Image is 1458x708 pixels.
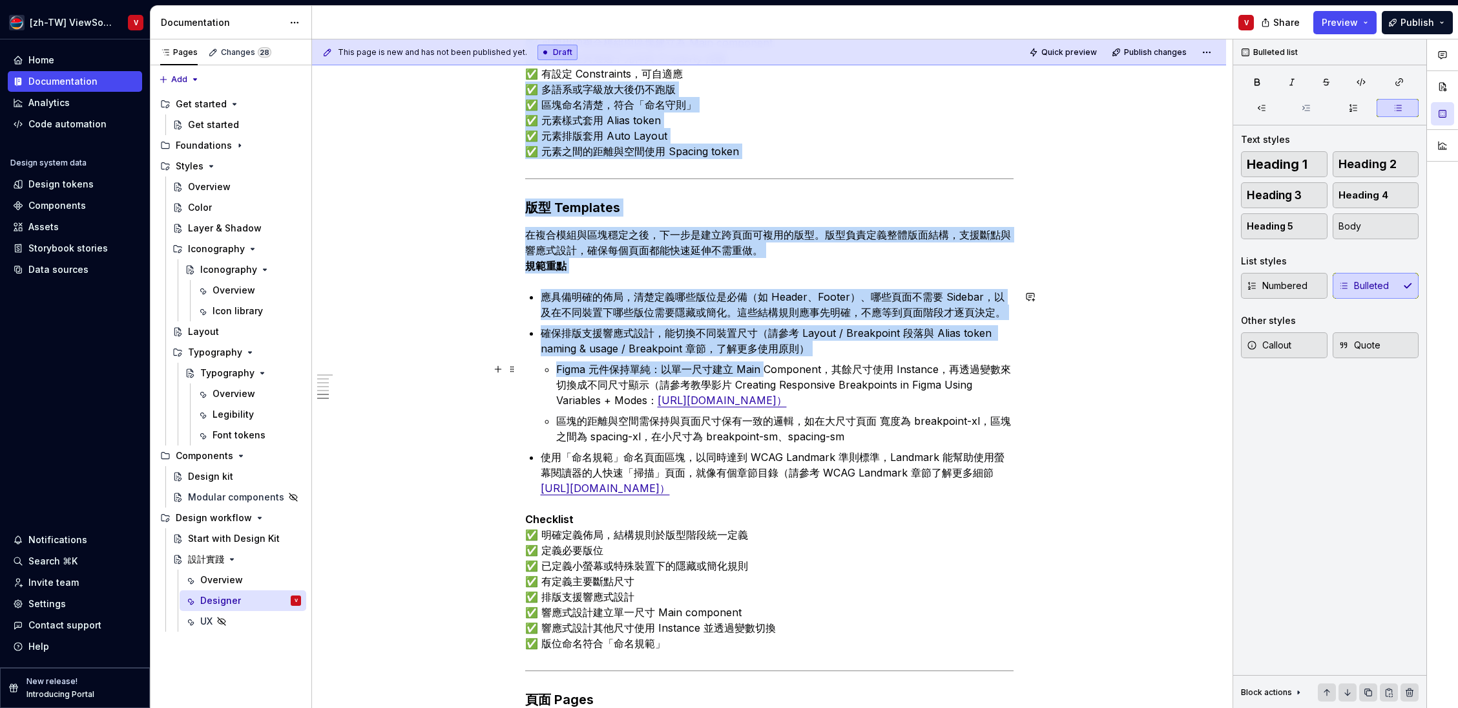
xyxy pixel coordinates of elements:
button: Publish changes [1108,43,1192,61]
div: List styles [1241,255,1287,268]
span: Heading 5 [1247,220,1293,233]
a: DesignerV [180,590,306,611]
span: Body [1338,220,1361,233]
a: UX [180,611,306,632]
a: Components [8,195,142,216]
strong: Checklist [525,513,574,526]
div: Design kit [188,470,233,483]
button: Add [155,70,203,89]
span: Heading 4 [1338,189,1388,202]
img: c932e1d8-b7d6-4eaa-9a3f-1bdf2902ae77.png [9,15,25,30]
span: Quote [1338,339,1380,352]
div: Data sources [28,263,89,276]
div: Overview [200,574,243,586]
div: Design workflow [176,511,252,524]
div: Documentation [28,75,98,88]
a: Start with Design Kit [167,528,306,549]
button: Heading 4 [1333,182,1419,208]
div: Legibility [213,408,254,421]
a: Design tokens [8,174,142,195]
div: Overview [213,387,255,400]
p: Introducing Portal [26,689,94,700]
a: [URL][DOMAIN_NAME]） [658,394,787,407]
button: Heading 1 [1241,151,1328,177]
div: Settings [28,597,66,610]
div: Iconography [200,263,257,276]
span: This page is new and has not been published yet. [338,47,527,58]
div: Contact support [28,619,101,632]
div: Layout [188,325,219,338]
div: Foundations [176,139,232,152]
span: 28 [258,47,271,58]
div: Get started [155,94,306,114]
p: 確保排版支援響應式設計，能切換不同裝置尺寸（請參考 Layout / Breakpoint 段落與 Alias token naming & usage / Breakpoint 章節，了解更多... [541,325,1014,356]
h3: 版型 Templates [525,198,1014,217]
div: Start with Design Kit [188,532,280,545]
button: Share [1255,11,1308,34]
button: Quote [1333,332,1419,358]
div: [zh-TW] ViewSonic Design System [30,16,112,29]
p: Figma 元件保持單純：以單一尺寸建立 Main Component，其餘尺寸使用 Instance，再透過變數來切換成不同尺寸顯示（請參考教學影片 Creating Responsive B... [556,361,1014,408]
span: Draft [553,47,572,58]
span: Heading 2 [1338,158,1397,171]
div: Components [155,445,306,466]
div: Icon library [213,305,263,317]
div: V [295,594,298,607]
a: Color [167,197,306,218]
div: UX [200,615,213,628]
span: Publish changes [1124,47,1187,58]
a: Legibility [192,404,306,425]
a: Storybook stories [8,238,142,259]
div: Iconography [188,242,245,255]
a: Overview [167,177,306,197]
button: Quick preview [1025,43,1103,61]
div: 設計實踐 [188,553,224,566]
p: 使用「命名規範」命名頁面區塊，以同時達到 WCAG Landmark 準則標準，Landmark 能幫助使用螢幕閱讀器的人快速「掃描」頁面，就像有個章節目錄（請參考 WCAG Landmark ... [541,449,1014,496]
a: Data sources [8,259,142,280]
div: Storybook stories [28,242,108,255]
div: Design workflow [155,508,306,528]
div: Design tokens [28,178,94,191]
div: Modular components [188,491,284,504]
div: Text styles [1241,133,1290,146]
button: Heading 3 [1241,182,1328,208]
a: Font tokens [192,425,306,445]
span: Heading 3 [1247,189,1302,202]
a: [URL][DOMAIN_NAME]） [541,482,670,495]
button: [zh-TW] ViewSonic Design SystemV [3,8,147,36]
a: Overview [180,570,306,590]
a: Layout [167,321,306,342]
div: Components [176,449,233,462]
a: Home [8,50,142,70]
a: Modular components [167,487,306,508]
button: Preview [1313,11,1377,34]
div: Styles [176,160,203,173]
a: Typography [180,363,306,383]
a: Overview [192,383,306,404]
div: Documentation [161,16,283,29]
p: New release! [26,676,78,687]
a: Analytics [8,92,142,113]
div: Overview [188,180,231,193]
button: Heading 5 [1241,213,1328,239]
a: Iconography [180,259,306,280]
div: Other styles [1241,314,1296,327]
a: Invite team [8,572,142,593]
span: Share [1273,16,1300,29]
div: Code automation [28,118,107,131]
p: 應具備明確的佈局，清楚定義哪些版位是必備（如 Header、Footer）、哪些頁面不需要 Sidebar，以及在不同裝置下哪些版位需要隱藏或簡化。這些結構規則應事先明確，不應等到頁面階段才逐頁決定。 [541,289,1014,320]
div: Changes [221,47,271,58]
div: Font tokens [213,429,266,442]
a: Get started [167,114,306,135]
a: Icon library [192,301,306,321]
div: Styles [155,156,306,177]
p: 在複合模組與區塊穩定之後，下一步是建立跨頁面可複用的版型。版型負責定義整體版面結構，支援斷點與響應式設計，確保每個頁面都能快速延伸不需重做。 [525,227,1014,274]
div: Typography [188,346,242,359]
span: Callout [1247,339,1291,352]
div: V [1244,17,1249,28]
button: Callout [1241,332,1328,358]
a: Assets [8,217,142,237]
span: Add [171,74,187,85]
div: Analytics [28,96,70,109]
span: Heading 1 [1247,158,1307,171]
